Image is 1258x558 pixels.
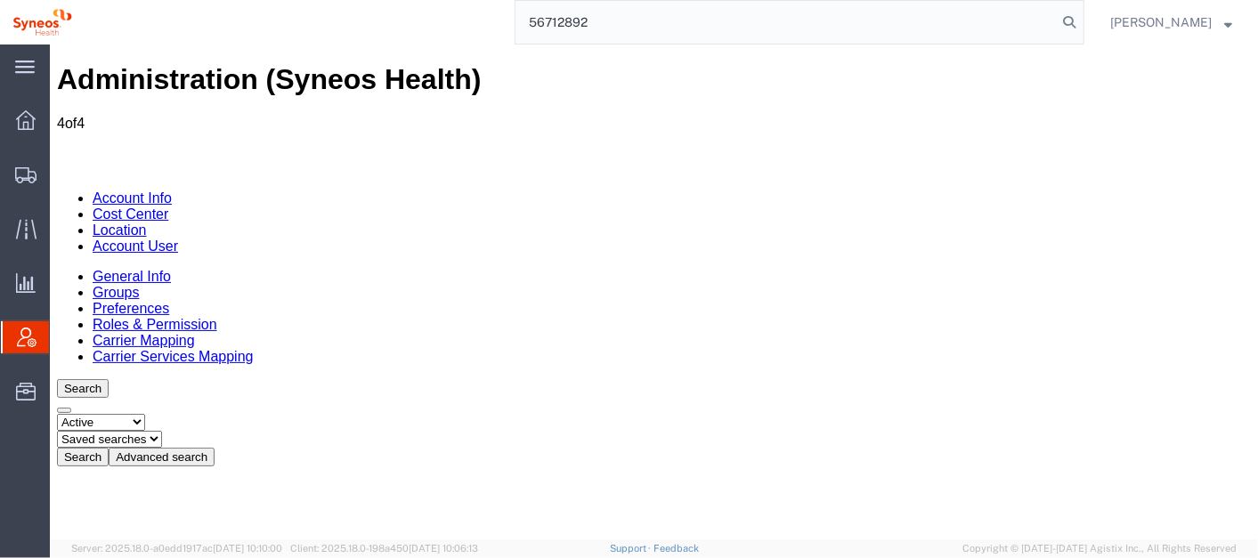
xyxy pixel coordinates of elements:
[610,543,654,554] a: Support
[290,543,478,554] span: Client: 2025.18.0-198a450
[1110,12,1212,32] span: Julie Ryan
[59,403,165,422] button: Advanced search
[653,543,699,554] a: Feedback
[12,9,72,36] img: logo
[71,543,282,554] span: Server: 2025.18.0-a0edd1917ac
[515,1,1057,44] input: Search for shipment number, reference number
[50,44,1258,539] iframe: FS Legacy Container
[213,543,282,554] span: [DATE] 10:10:00
[1109,12,1233,33] button: [PERSON_NAME]
[962,541,1237,556] span: Copyright © [DATE]-[DATE] Agistix Inc., All Rights Reserved
[409,543,478,554] span: [DATE] 10:06:13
